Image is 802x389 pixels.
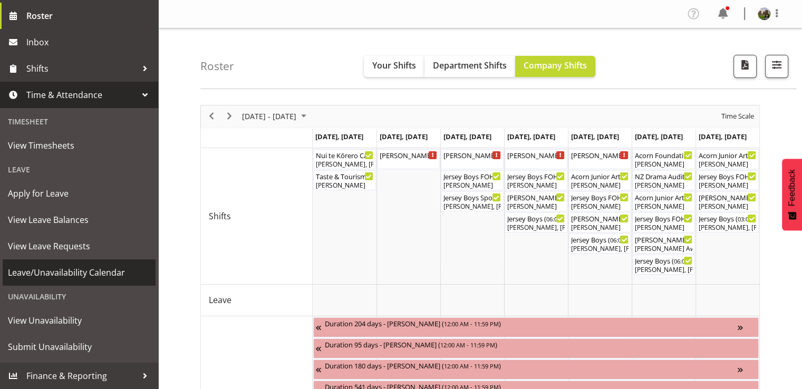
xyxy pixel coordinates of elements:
[635,132,683,141] span: [DATE], [DATE]
[3,233,156,259] a: View Leave Requests
[515,56,595,77] button: Company Shifts
[444,319,499,328] span: 12:00 AM - 11:59 PM
[635,234,692,245] div: [PERSON_NAME] - Jersey Boys - Box Office ( )
[635,181,692,190] div: [PERSON_NAME]
[674,257,729,265] span: 06:00 PM - 10:10 PM
[699,150,756,160] div: Acorn Junior Art Awards - X-Space ( )
[3,132,156,159] a: View Timesheets
[441,149,504,169] div: Shifts"s event - Wendy - Box Office (Daytime Shifts) Begin From Wednesday, September 10, 2025 at ...
[313,317,759,337] div: Unavailability"s event - Duration 204 days - Fiona Macnab Begin From Monday, March 10, 2025 at 12...
[443,202,501,211] div: [PERSON_NAME], [PERSON_NAME], [PERSON_NAME], [PERSON_NAME], [PERSON_NAME]
[699,181,756,190] div: [PERSON_NAME]
[635,255,692,266] div: Jersey Boys ( )
[699,223,756,232] div: [PERSON_NAME], [PERSON_NAME], [PERSON_NAME], [PERSON_NAME], [PERSON_NAME], [PERSON_NAME], [PERSON...
[316,181,373,190] div: [PERSON_NAME]
[238,105,313,128] div: September 08 - 14, 2025
[209,294,231,306] span: Leave
[699,213,756,223] div: Jersey Boys ( )
[200,60,234,72] h4: Roster
[380,150,437,160] div: [PERSON_NAME] - Box Office (Daytime Shifts) ( )
[571,244,629,254] div: [PERSON_NAME], [PERSON_NAME], [PERSON_NAME], [PERSON_NAME], [PERSON_NAME], [PERSON_NAME]
[632,255,695,275] div: Shifts"s event - Jersey Boys Begin From Saturday, September 13, 2025 at 6:00:00 PM GMT+12:00 Ends...
[424,56,515,77] button: Department Shifts
[325,318,738,328] div: Duration 204 days - [PERSON_NAME] ( )
[635,244,692,254] div: [PERSON_NAME] Awhina [PERSON_NAME]
[610,236,665,244] span: 06:00 PM - 10:10 PM
[635,192,692,202] div: Acorn Junior Art Awards - X-Space ( )
[313,338,759,358] div: Unavailability"s event - Duration 95 days - Ciska Vogelzang Begin From Wednesday, June 11, 2025 a...
[758,7,770,20] img: valerie-donaldson30b84046e2fb4b3171eb6bf86b7ff7f4.png
[316,150,373,160] div: Nui te Kōrero Cargo Shed ( )
[635,213,692,223] div: Jersey Boys FOHM shift ( )
[313,149,376,169] div: Shifts"s event - Nui te Kōrero Cargo Shed Begin From Monday, September 8, 2025 at 8:00:00 AM GMT+...
[699,132,747,141] span: [DATE], [DATE]
[8,313,150,328] span: View Unavailability
[443,171,501,181] div: Jersey Boys FOHM shift ( )
[3,307,156,334] a: View Unavailability
[316,160,373,169] div: [PERSON_NAME], [PERSON_NAME], [PERSON_NAME]
[720,110,755,123] span: Time Scale
[8,186,150,201] span: Apply for Leave
[632,234,695,254] div: Shifts"s event - Bobby- Lea - Jersey Boys - Box Office Begin From Saturday, September 13, 2025 at...
[3,259,156,286] a: Leave/Unavailability Calendar
[26,87,137,103] span: Time & Attendance
[507,132,555,141] span: [DATE], [DATE]
[8,265,150,280] span: Leave/Unavailability Calendar
[313,170,376,190] div: Shifts"s event - Taste & Tourism (Details TBC) Begin From Monday, September 8, 2025 at 4:00:00 PM...
[313,359,759,380] div: Unavailability"s event - Duration 180 days - Katrina Luca Begin From Friday, July 4, 2025 at 12:0...
[3,159,156,180] div: Leave
[220,105,238,128] div: next period
[444,362,499,370] span: 12:00 AM - 11:59 PM
[443,192,501,202] div: Jersey Boys Sponsors Night ( )
[546,215,601,223] span: 06:00 PM - 11:59 PM
[507,181,565,190] div: [PERSON_NAME]
[635,202,692,211] div: [PERSON_NAME]
[571,132,619,141] span: [DATE], [DATE]
[571,213,629,223] div: [PERSON_NAME] - Jersey Boys - Box Office ( )
[568,170,631,190] div: Shifts"s event - Acorn Junior Art Awards - X-Space. FOHM/Bar Shift Begin From Friday, September 1...
[568,234,631,254] div: Shifts"s event - Jersey Boys Begin From Friday, September 12, 2025 at 6:00:00 PM GMT+12:00 Ends A...
[782,159,802,230] button: Feedback - Show survey
[8,138,150,153] span: View Timesheets
[635,171,692,181] div: NZ Drama Auditions ( )
[8,339,150,355] span: Submit Unavailability
[571,150,629,160] div: [PERSON_NAME] - Box Office (Daytime Shifts) ( )
[26,368,137,384] span: Finance & Reporting
[635,265,692,275] div: [PERSON_NAME], [PERSON_NAME], [PERSON_NAME], [PERSON_NAME], [PERSON_NAME], [PERSON_NAME], [PERSON...
[380,132,428,141] span: [DATE], [DATE]
[696,149,759,169] div: Shifts"s event - Acorn Junior Art Awards - X-Space Begin From Sunday, September 14, 2025 at 9:45:...
[507,202,565,211] div: [PERSON_NAME]
[635,150,692,160] div: Acorn Foundation Tauranga Distributions Morning Tea Cargo Shed ( )
[505,149,567,169] div: Shifts"s event - Wendy - Box Office (Daytime Shifts) Begin From Thursday, September 11, 2025 at 1...
[699,192,756,202] div: [PERSON_NAME] - Jersey Boys - Box Office ( )
[443,150,501,160] div: [PERSON_NAME] - Box Office (Daytime Shifts) ( )
[568,191,631,211] div: Shifts"s event - Jersey Boys FOHM shift Begin From Friday, September 12, 2025 at 5:15:00 PM GMT+1...
[202,105,220,128] div: previous period
[632,212,695,232] div: Shifts"s event - Jersey Boys FOHM shift Begin From Saturday, September 13, 2025 at 5:15:00 PM GMT...
[524,60,587,71] span: Company Shifts
[699,171,756,181] div: Jersey Boys FOHM shift ( )
[209,210,231,222] span: Shifts
[26,8,153,24] span: Roster
[3,180,156,207] a: Apply for Leave
[571,223,629,232] div: [PERSON_NAME]
[325,360,738,371] div: Duration 180 days - [PERSON_NAME] ( )
[325,339,756,349] div: Duration 95 days - [PERSON_NAME] ( )
[696,170,759,190] div: Shifts"s event - Jersey Boys FOHM shift Begin From Sunday, September 14, 2025 at 2:15:00 PM GMT+1...
[315,132,363,141] span: [DATE], [DATE]
[433,60,507,71] span: Department Shifts
[571,171,629,181] div: Acorn Junior Art Awards - X-Space. FOHM/Bar Shift ( )
[787,169,797,206] span: Feedback
[632,191,695,211] div: Shifts"s event - Acorn Junior Art Awards - X-Space Begin From Saturday, September 13, 2025 at 9:4...
[3,334,156,360] a: Submit Unavailability
[507,192,565,202] div: [PERSON_NAME] - Jersey Boys - Box Office ( )
[765,55,788,78] button: Filter Shifts
[201,148,313,285] td: Shifts resource
[377,149,440,169] div: Shifts"s event - Wendy - Box Office (Daytime Shifts) Begin From Tuesday, September 9, 2025 at 10:...
[507,171,565,181] div: Jersey Boys FOHM shift ( )
[696,191,759,211] div: Shifts"s event - Lisa - Jersey Boys - Box Office Begin From Sunday, September 14, 2025 at 2:30:00...
[505,170,567,190] div: Shifts"s event - Jersey Boys FOHM shift Begin From Thursday, September 11, 2025 at 5:15:00 PM GMT...
[441,170,504,190] div: Shifts"s event - Jersey Boys FOHM shift Begin From Wednesday, September 10, 2025 at 4:30:00 PM GM...
[699,202,756,211] div: [PERSON_NAME]
[507,150,565,160] div: [PERSON_NAME] - Box Office (Daytime Shifts) ( )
